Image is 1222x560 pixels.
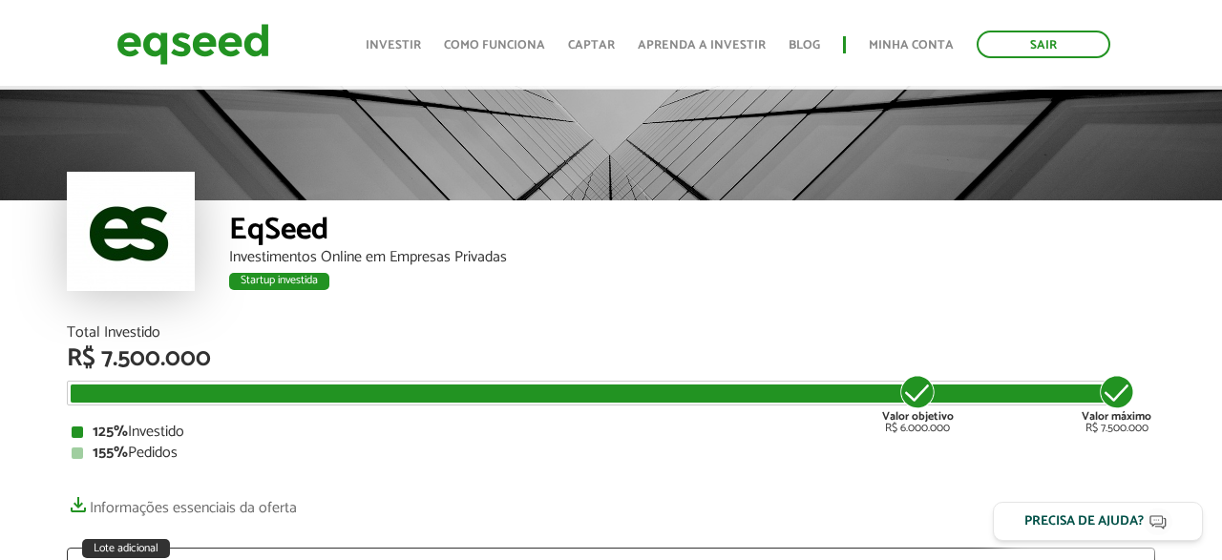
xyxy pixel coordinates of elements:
strong: 155% [93,440,128,466]
strong: Valor máximo [1082,407,1151,425]
strong: Valor objetivo [882,407,954,425]
div: Lote adicional [82,539,170,558]
a: Informações essenciais da oferta [67,489,297,516]
div: Investido [72,425,1150,440]
div: Startup investida [229,273,329,290]
a: Sair [977,31,1110,58]
div: R$ 6.000.000 [882,373,954,434]
div: R$ 7.500.000 [1082,373,1151,434]
div: EqSeed [229,215,1155,250]
a: Aprenda a investir [638,39,766,52]
a: Captar [568,39,615,52]
div: Pedidos [72,446,1150,461]
div: R$ 7.500.000 [67,346,1155,371]
strong: 125% [93,419,128,445]
img: EqSeed [116,19,269,70]
a: Minha conta [869,39,954,52]
a: Blog [789,39,820,52]
div: Investimentos Online em Empresas Privadas [229,250,1155,265]
div: Total Investido [67,325,1155,341]
a: Como funciona [444,39,545,52]
a: Investir [366,39,421,52]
